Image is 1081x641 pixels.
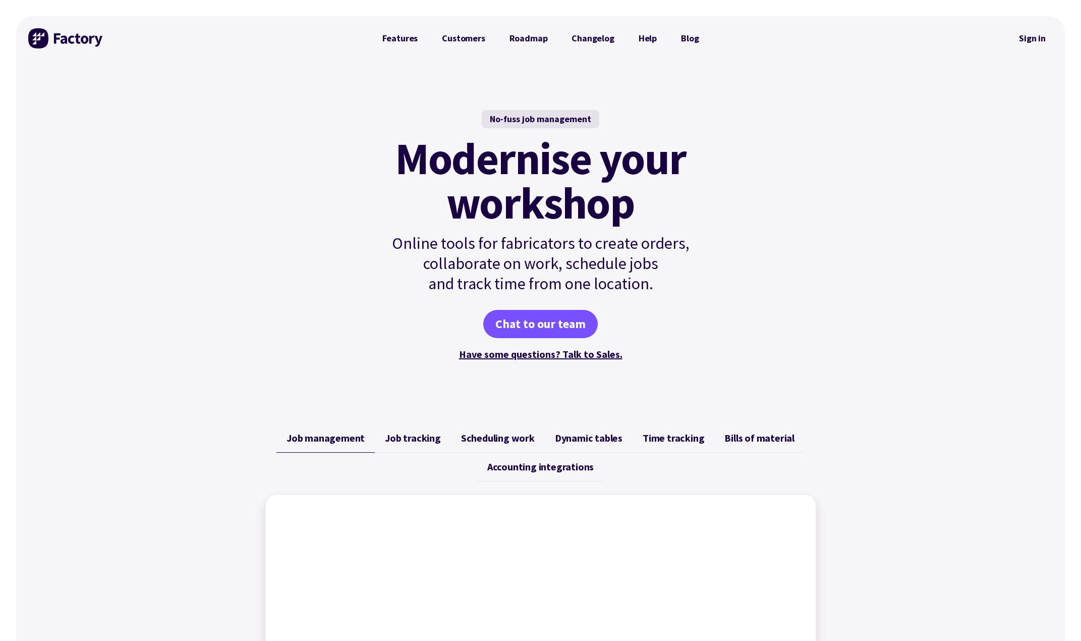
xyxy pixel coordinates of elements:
[555,432,622,444] span: Dynamic tables
[370,28,711,48] nav: Primary Navigation
[482,110,599,128] div: No-fuss job management
[370,28,430,48] a: Features
[287,432,365,444] span: Job management
[385,432,441,444] span: Job tracking
[724,432,794,444] span: Bills of material
[483,310,598,338] a: Chat to our team
[370,233,711,294] p: Online tools for fabricators to create orders, collaborate on work, schedule jobs and track time ...
[497,28,560,48] a: Roadmap
[430,28,497,48] a: Customers
[461,432,535,444] span: Scheduling work
[1012,27,1053,50] nav: Secondary Navigation
[627,28,669,48] a: Help
[28,28,104,48] img: Factory
[459,348,622,360] a: Have some questions? Talk to Sales.
[487,461,594,473] span: Accounting integrations
[559,28,626,48] a: Changelog
[669,28,711,48] a: Blog
[1012,27,1053,50] a: Sign in
[643,432,704,444] span: Time tracking
[395,136,686,225] mark: Modernise your workshop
